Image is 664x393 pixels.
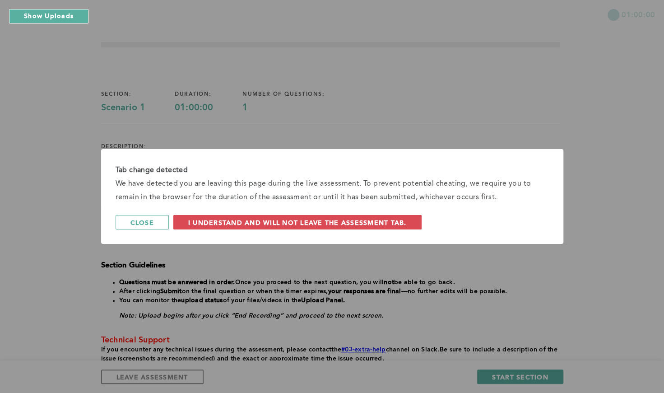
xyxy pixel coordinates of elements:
button: I understand and will not leave the assessment tab. [173,215,422,229]
div: We have detected you are leaving this page during the live assessment. To prevent potential cheat... [116,177,549,204]
span: Close [130,218,154,227]
button: Show Uploads [9,9,88,23]
button: Close [116,215,169,229]
span: I understand and will not leave the assessment tab. [188,218,407,227]
div: Tab change detected [116,164,549,177]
